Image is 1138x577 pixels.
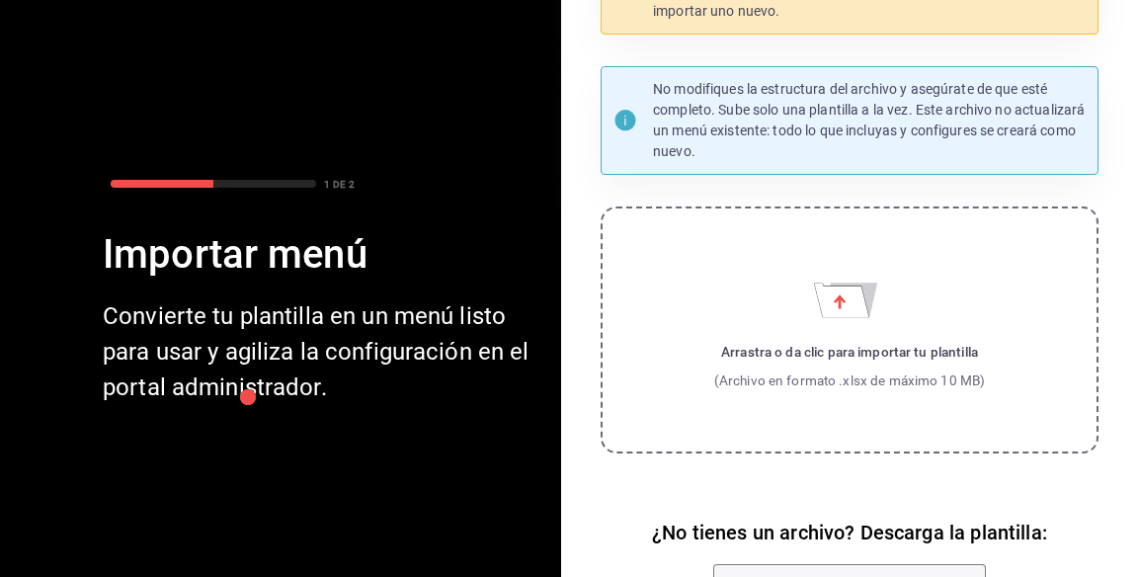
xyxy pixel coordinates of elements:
label: Importar menú [601,206,1098,453]
div: Arrastra o da clic para importar tu plantilla [714,342,986,362]
p: No modifiques la estructura del archivo y asegúrate de que esté completo. Sube solo una plantilla... [653,79,1086,162]
div: (Archivo en formato .xlsx de máximo 10 MB) [714,371,986,390]
div: 1 DE 2 [324,177,355,192]
div: Convierte tu plantilla en un menú listo para usar y agiliza la configuración en el portal adminis... [103,298,545,405]
div: Importar menú [103,227,545,283]
h6: ¿No tienes un archivo? Descarga la plantilla: [652,517,1047,548]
